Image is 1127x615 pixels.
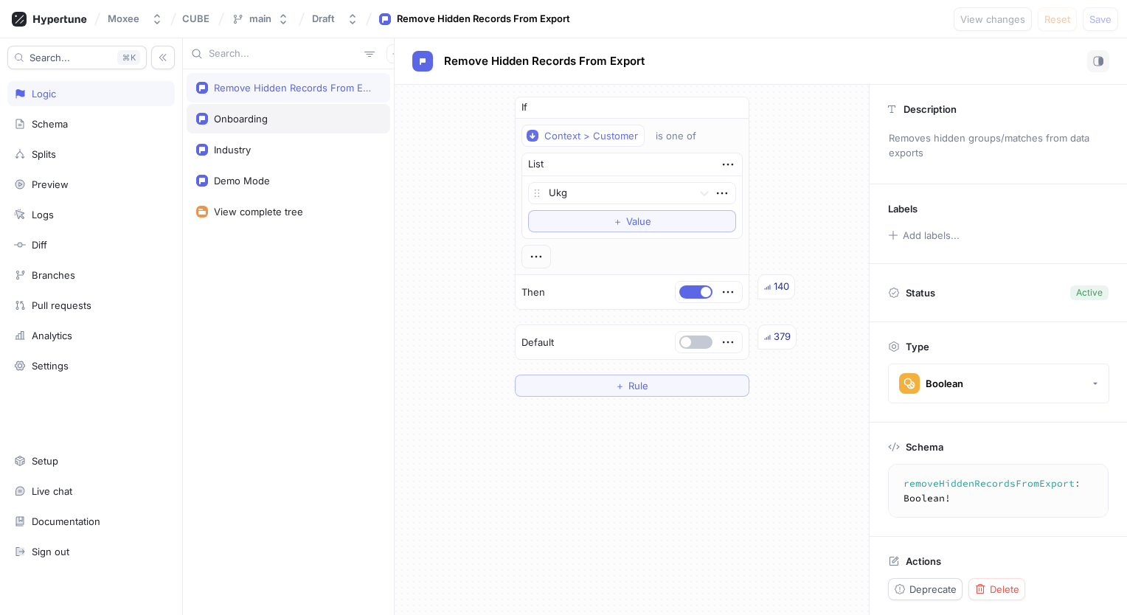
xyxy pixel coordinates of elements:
div: Boolean [926,378,963,390]
div: is one of [656,130,696,142]
div: main [249,13,271,25]
button: Moxee [102,7,169,31]
div: Settings [32,360,69,372]
button: Draft [306,7,364,31]
span: Remove Hidden Records From Export [444,55,645,67]
div: K [117,50,140,65]
span: Save [1089,15,1112,24]
div: Sign out [32,546,69,557]
button: Add labels... [883,226,964,245]
p: Schema [906,441,943,453]
span: CUBE [182,13,209,24]
div: View complete tree [214,206,303,218]
div: Analytics [32,330,72,341]
span: Rule [628,381,648,390]
div: Industry [214,144,251,156]
p: Type [906,341,929,352]
span: Search... [30,53,70,62]
button: Context > Customer [521,125,645,147]
div: Diff [32,239,47,251]
div: Moxee [108,13,139,25]
span: Deprecate [909,585,957,594]
button: ＋Value [528,210,736,232]
div: Remove Hidden Records From Export [397,12,570,27]
button: main [226,7,295,31]
span: Delete [990,585,1019,594]
div: 140 [774,279,789,294]
p: Then [521,285,545,300]
button: View changes [954,7,1032,31]
div: Demo Mode [214,175,270,187]
div: Logs [32,209,54,220]
div: Pull requests [32,299,91,311]
div: Draft [312,13,335,25]
div: Schema [32,118,68,130]
input: Search... [209,46,358,61]
div: Active [1076,286,1103,299]
button: Boolean [888,364,1109,403]
div: Context > Customer [544,130,638,142]
p: Actions [906,555,941,567]
p: If [521,100,527,115]
span: ＋ [613,217,623,226]
span: Value [626,217,651,226]
button: Delete [968,578,1025,600]
span: View changes [960,15,1025,24]
div: Remove Hidden Records From Export [214,82,375,94]
div: Setup [32,455,58,467]
div: Logic [32,88,56,100]
div: Preview [32,178,69,190]
p: Status [906,282,935,303]
p: Removes hidden groups/matches from data exports [882,126,1114,165]
button: Save [1083,7,1118,31]
div: Splits [32,148,56,160]
button: Deprecate [888,578,963,600]
div: 379 [774,330,791,344]
button: Reset [1038,7,1077,31]
div: List [528,157,544,172]
div: Branches [32,269,75,281]
button: ＋Rule [515,375,749,397]
div: Onboarding [214,113,268,125]
p: Description [904,103,957,115]
button: Search...K [7,46,147,69]
div: Live chat [32,485,72,497]
p: Labels [888,203,918,215]
p: Default [521,336,554,350]
span: Reset [1044,15,1070,24]
a: Documentation [7,509,175,534]
button: is one of [649,125,718,147]
span: ＋ [615,381,625,390]
div: Documentation [32,515,100,527]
